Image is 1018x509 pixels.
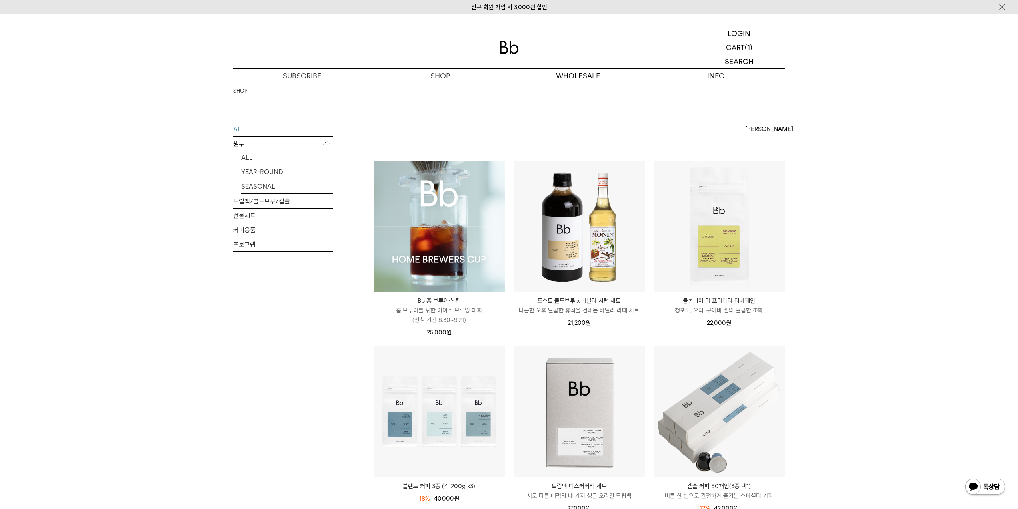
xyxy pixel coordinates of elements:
img: 카카오톡 채널 1:1 채팅 버튼 [964,478,1006,497]
span: [PERSON_NAME] [745,124,793,134]
span: 21,200 [568,319,591,326]
span: 원 [454,495,459,502]
p: 서로 다른 매력의 네 가지 싱글 오리진 드립백 [514,491,645,501]
div: 18% [419,494,430,503]
img: 토스트 콜드브루 x 바닐라 시럽 세트 [514,161,645,292]
img: 콜롬비아 라 프라데라 디카페인 [654,161,785,292]
p: Bb 홈 브루어스 컵 [374,296,505,306]
p: CART [726,40,745,54]
p: 콜롬비아 라 프라데라 디카페인 [654,296,785,306]
a: 토스트 콜드브루 x 바닐라 시럽 세트 나른한 오후 달콤한 휴식을 건네는 바닐라 라떼 세트 [514,296,645,315]
a: SUBSCRIBE [233,69,371,83]
a: CART (1) [693,40,785,54]
img: 블렌드 커피 3종 (각 200g x3) [374,346,505,477]
a: YEAR-ROUND [241,165,333,179]
p: 청포도, 오디, 구아바 잼의 달콤한 조화 [654,306,785,315]
a: 드립백/콜드브루/캡슐 [233,194,333,208]
p: 드립백 디스커버리 세트 [514,481,645,491]
a: 커피용품 [233,223,333,237]
a: 캡슐 커피 50개입(3종 택1) 버튼 한 번으로 간편하게 즐기는 스페셜티 커피 [654,481,785,501]
p: LOGIN [728,26,750,40]
p: (1) [745,40,752,54]
a: SEASONAL [241,179,333,193]
a: 블렌드 커피 3종 (각 200g x3) [374,481,505,491]
a: Bb 홈 브루어스 컵 홈 브루어를 위한 아이스 브루잉 대회(신청 기간 8.30~9.21) [374,296,505,325]
a: 콜롬비아 라 프라데라 디카페인 청포도, 오디, 구아바 잼의 달콤한 조화 [654,296,785,315]
img: Bb 홈 브루어스 컵 [374,161,505,292]
span: 원 [586,319,591,326]
span: 25,000 [427,329,452,336]
a: 드립백 디스커버리 세트 서로 다른 매력의 네 가지 싱글 오리진 드립백 [514,481,645,501]
a: ALL [233,122,333,136]
p: 나른한 오후 달콤한 휴식을 건네는 바닐라 라떼 세트 [514,306,645,315]
a: 신규 회원 가입 시 3,000원 할인 [471,4,547,11]
span: 40,000 [434,495,459,502]
a: 프로그램 [233,237,333,251]
img: 드립백 디스커버리 세트 [514,346,645,477]
span: 22,000 [707,319,731,326]
span: 원 [446,329,452,336]
a: ALL [241,151,333,165]
img: 캡슐 커피 50개입(3종 택1) [654,346,785,477]
p: 홈 브루어를 위한 아이스 브루잉 대회 (신청 기간 8.30~9.21) [374,306,505,325]
a: 선물세트 [233,209,333,223]
span: 원 [726,319,731,326]
a: SHOP [371,69,509,83]
p: 원두 [233,137,333,151]
p: INFO [647,69,785,83]
p: 버튼 한 번으로 간편하게 즐기는 스페셜티 커피 [654,491,785,501]
a: SHOP [233,87,247,95]
img: 로고 [500,41,519,54]
p: 토스트 콜드브루 x 바닐라 시럽 세트 [514,296,645,306]
a: LOGIN [693,26,785,40]
p: WHOLESALE [509,69,647,83]
p: 캡슐 커피 50개입(3종 택1) [654,481,785,491]
p: SEARCH [725,54,754,68]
